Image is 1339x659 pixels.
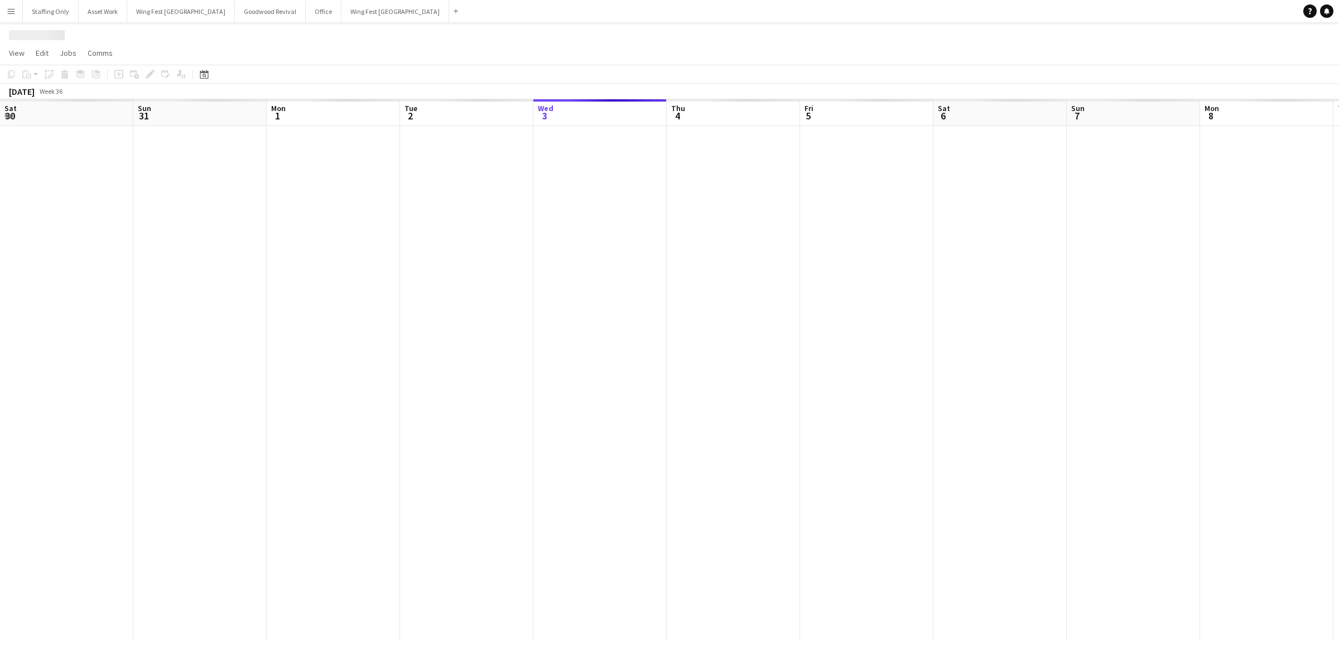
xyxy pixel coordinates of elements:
a: Edit [31,46,53,60]
span: Sun [138,103,151,113]
span: Sat [938,103,950,113]
span: 31 [136,109,151,122]
button: Asset Work [79,1,127,22]
span: Thu [671,103,685,113]
a: Comms [83,46,117,60]
button: Staffing Only [23,1,79,22]
span: 3 [536,109,553,122]
span: Mon [271,103,286,113]
button: Wing Fest [GEOGRAPHIC_DATA] [127,1,235,22]
button: Goodwood Revival [235,1,306,22]
span: Mon [1205,103,1219,113]
span: 4 [669,109,685,122]
span: 2 [403,109,417,122]
span: Edit [36,48,49,58]
a: View [4,46,29,60]
span: 1 [269,109,286,122]
span: Sun [1071,103,1085,113]
span: 30 [3,109,17,122]
a: Jobs [55,46,81,60]
span: Fri [805,103,813,113]
span: Jobs [60,48,76,58]
span: 6 [936,109,950,122]
span: 5 [803,109,813,122]
span: Week 36 [37,87,65,95]
button: Wing Fest [GEOGRAPHIC_DATA] [341,1,449,22]
span: Tue [404,103,417,113]
div: [DATE] [9,86,35,97]
button: Office [306,1,341,22]
span: 7 [1070,109,1085,122]
span: Wed [538,103,553,113]
span: View [9,48,25,58]
span: Comms [88,48,113,58]
span: Sat [4,103,17,113]
span: 8 [1203,109,1219,122]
